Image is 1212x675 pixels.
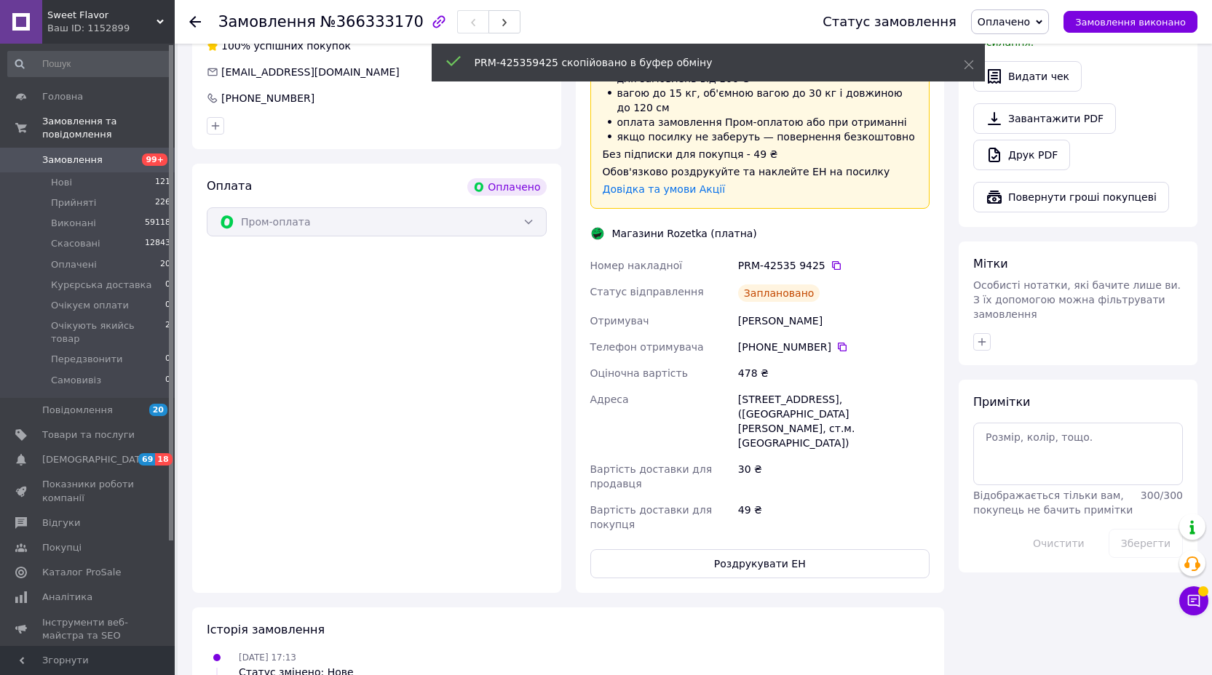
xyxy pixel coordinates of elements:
[207,623,325,636] span: Історія замовлення
[603,129,918,144] li: якщо посилку не заберуть — повернення безкоштовно
[207,39,351,53] div: успішних покупок
[221,66,400,78] span: [EMAIL_ADDRESS][DOMAIN_NAME]
[239,652,296,663] span: [DATE] 17:13
[165,299,170,312] span: 0
[42,478,135,504] span: Показники роботи компанії
[973,182,1169,212] button: Повернути гроші покупцеві
[590,260,683,271] span: Номер накладної
[42,616,135,642] span: Інструменти веб-майстра та SEO
[590,315,649,327] span: Отримувач
[823,15,956,29] div: Статус замовлення
[603,147,918,161] div: Без підписки для покупця - 49 ₴
[603,183,726,195] a: Довідка та умови Акції
[165,319,170,346] span: 2
[738,340,930,354] div: [PHONE_NUMBER]
[590,463,713,490] span: Вартість доставки для продавця
[155,196,170,209] span: 226
[735,360,932,386] div: 478 ₴
[51,217,96,230] span: Виконані
[735,497,932,538] div: 49 ₴
[42,153,103,167] span: Замовлення
[42,516,80,530] span: Відгуки
[189,15,201,29] div: Повернутися назад
[165,279,170,292] span: 0
[973,279,1181,320] span: Особисті нотатки, які бачите лише ви. З їх допомогою можна фільтрувати замовлення
[165,353,170,366] span: 0
[603,86,918,115] li: вагою до 15 кг, об'ємною вагою до 30 кг і довжиною до 120 см
[590,504,713,530] span: Вартість доставки для покупця
[51,258,97,271] span: Оплачені
[590,286,704,297] span: Статус відправлення
[1064,11,1197,33] button: Замовлення виконано
[149,404,167,416] span: 20
[51,279,151,292] span: Курєрська доставка
[735,456,932,497] div: 30 ₴
[973,257,1008,271] span: Мітки
[220,91,316,105] div: [PHONE_NUMBER]
[47,9,157,22] span: Sweet Flavor
[51,374,101,387] span: Самовивіз
[590,367,688,379] span: Оціночна вартість
[467,178,546,196] div: Оплачено
[51,353,123,366] span: Передзвонити
[475,55,927,70] div: PRM-425359425 скопійовано в буфер обміну
[973,490,1133,516] span: Відображається тільки вам, покупець не бачить примітки
[738,284,820,302] div: Заплановано
[973,61,1082,92] button: Видати чек
[973,103,1116,134] a: Завантажити PDF
[47,22,175,35] div: Ваш ID: 1152899
[42,404,113,417] span: Повідомлення
[51,176,72,189] span: Нові
[155,176,170,189] span: 121
[221,40,250,52] span: 100%
[207,179,252,193] span: Оплата
[1141,490,1183,501] span: 300 / 300
[42,591,92,604] span: Аналітика
[160,258,170,271] span: 20
[42,541,82,554] span: Покупці
[735,386,932,456] div: [STREET_ADDRESS], ([GEOGRAPHIC_DATA][PERSON_NAME], ст.м. [GEOGRAPHIC_DATA])
[320,13,424,31] span: №366333170
[42,90,83,103] span: Головна
[735,308,932,334] div: [PERSON_NAME]
[603,115,918,129] li: оплата замовлення Пром-оплатою або при отриманні
[738,258,930,273] div: PRM-42535 9425
[590,394,629,405] span: Адреса
[42,115,175,141] span: Замовлення та повідомлення
[42,453,150,466] span: [DEMOGRAPHIC_DATA]
[145,237,170,250] span: 12843
[1179,586,1208,615] button: Чат з покупцем
[978,16,1030,28] span: Оплачено
[218,13,316,31] span: Замовлення
[42,428,135,442] span: Товари та послуги
[138,453,155,466] span: 69
[51,299,129,312] span: Очікуєм оплати
[973,140,1070,170] a: Друк PDF
[603,164,918,179] div: Обов'язково роздрукуйте та наклейте ЕН на посилку
[590,341,704,353] span: Телефон отримувача
[51,237,100,250] span: Скасовані
[609,226,761,241] div: Магазини Rozetka (платна)
[973,395,1030,409] span: Примітки
[42,566,121,579] span: Каталог ProSale
[1075,17,1186,28] span: Замовлення виконано
[165,374,170,387] span: 0
[51,319,165,346] span: Очікують якийсь товар
[590,549,930,578] button: Роздрукувати ЕН
[51,196,96,209] span: Прийняті
[145,217,170,230] span: 59118
[155,453,172,466] span: 18
[7,51,172,77] input: Пошук
[142,153,167,166] span: 99+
